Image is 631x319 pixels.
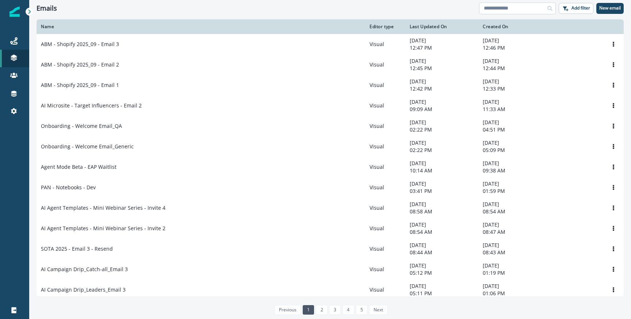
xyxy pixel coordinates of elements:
[483,57,547,65] p: [DATE]
[365,280,405,300] td: Visual
[483,242,547,249] p: [DATE]
[410,290,474,297] p: 05:11 PM
[571,5,590,11] p: Add filter
[410,282,474,290] p: [DATE]
[608,223,619,234] button: Options
[483,147,547,154] p: 05:09 PM
[41,225,165,232] p: AI Agent Templates - Mini Webinar Series - Invite 2
[41,266,128,273] p: AI Campaign Drip_Catch-all_Email 3
[608,59,619,70] button: Options
[316,305,327,315] a: Page 2
[365,54,405,75] td: Visual
[608,243,619,254] button: Options
[369,305,387,315] a: Next page
[41,81,119,89] p: ABM - Shopify 2025_09 - Email 1
[41,41,119,48] p: ABM - Shopify 2025_09 - Email 3
[410,106,474,113] p: 09:09 AM
[37,54,624,75] a: ABM - Shopify 2025_09 - Email 2Visual[DATE]12:45 PM[DATE]12:44 PMOptions
[410,249,474,256] p: 08:44 AM
[608,162,619,172] button: Options
[343,305,354,315] a: Page 4
[9,7,20,17] img: Inflection
[356,305,367,315] a: Page 5
[410,78,474,85] p: [DATE]
[41,24,361,30] div: Name
[483,282,547,290] p: [DATE]
[37,34,624,54] a: ABM - Shopify 2025_09 - Email 3Visual[DATE]12:47 PM[DATE]12:46 PMOptions
[41,163,116,171] p: Agent Mode Beta - EAP Waitlist
[410,126,474,133] p: 02:22 PM
[483,37,547,44] p: [DATE]
[483,98,547,106] p: [DATE]
[365,75,405,95] td: Visual
[410,208,474,215] p: 08:58 AM
[365,136,405,157] td: Visual
[483,262,547,269] p: [DATE]
[37,116,624,136] a: Onboarding - Welcome Email_QAVisual[DATE]02:22 PM[DATE]04:51 PMOptions
[41,61,119,68] p: ABM - Shopify 2025_09 - Email 2
[483,180,547,187] p: [DATE]
[410,85,474,92] p: 12:42 PM
[608,80,619,91] button: Options
[483,249,547,256] p: 08:43 AM
[365,259,405,280] td: Visual
[365,177,405,198] td: Visual
[37,4,57,12] h1: Emails
[41,204,165,212] p: AI Agent Templates - Mini Webinar Series - Invite 4
[483,201,547,208] p: [DATE]
[37,157,624,177] a: Agent Mode Beta - EAP WaitlistVisual[DATE]10:14 AM[DATE]09:38 AMOptions
[365,218,405,239] td: Visual
[410,57,474,65] p: [DATE]
[483,269,547,277] p: 01:19 PM
[483,139,547,147] p: [DATE]
[410,147,474,154] p: 02:22 PM
[365,157,405,177] td: Visual
[37,198,624,218] a: AI Agent Templates - Mini Webinar Series - Invite 4Visual[DATE]08:58 AM[DATE]08:54 AMOptions
[41,122,122,130] p: Onboarding - Welcome Email_QA
[410,98,474,106] p: [DATE]
[483,221,547,228] p: [DATE]
[37,95,624,116] a: AI Microsite - Target Influencers - Email 2Visual[DATE]09:09 AM[DATE]11:33 AMOptions
[410,119,474,126] p: [DATE]
[41,143,134,150] p: Onboarding - Welcome Email_Generic
[410,201,474,208] p: [DATE]
[483,78,547,85] p: [DATE]
[596,3,624,14] button: New email
[37,239,624,259] a: SOTA 2025 - Email 3 - ResendVisual[DATE]08:44 AM[DATE]08:43 AMOptions
[410,44,474,52] p: 12:47 PM
[410,262,474,269] p: [DATE]
[483,228,547,236] p: 08:47 AM
[37,177,624,198] a: PAN - Notebooks - DevVisual[DATE]03:41 PM[DATE]01:59 PMOptions
[483,119,547,126] p: [DATE]
[410,24,474,30] div: Last Updated On
[608,264,619,275] button: Options
[483,85,547,92] p: 12:33 PM
[483,126,547,133] p: 04:51 PM
[41,102,142,109] p: AI Microsite - Target Influencers - Email 2
[370,24,401,30] div: Editor type
[410,228,474,236] p: 08:54 AM
[483,290,547,297] p: 01:06 PM
[303,305,314,315] a: Page 1 is your current page
[365,95,405,116] td: Visual
[410,242,474,249] p: [DATE]
[483,65,547,72] p: 12:44 PM
[410,187,474,195] p: 03:41 PM
[483,167,547,174] p: 09:38 AM
[410,221,474,228] p: [DATE]
[559,3,593,14] button: Add filter
[410,37,474,44] p: [DATE]
[41,184,96,191] p: PAN - Notebooks - Dev
[41,286,126,293] p: AI Campaign Drip_Leaders_Email 3
[608,39,619,50] button: Options
[329,305,341,315] a: Page 3
[410,65,474,72] p: 12:45 PM
[41,245,113,252] p: SOTA 2025 - Email 3 - Resend
[410,269,474,277] p: 05:12 PM
[608,121,619,132] button: Options
[599,5,621,11] p: New email
[410,139,474,147] p: [DATE]
[273,305,388,315] ul: Pagination
[608,141,619,152] button: Options
[410,167,474,174] p: 10:14 AM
